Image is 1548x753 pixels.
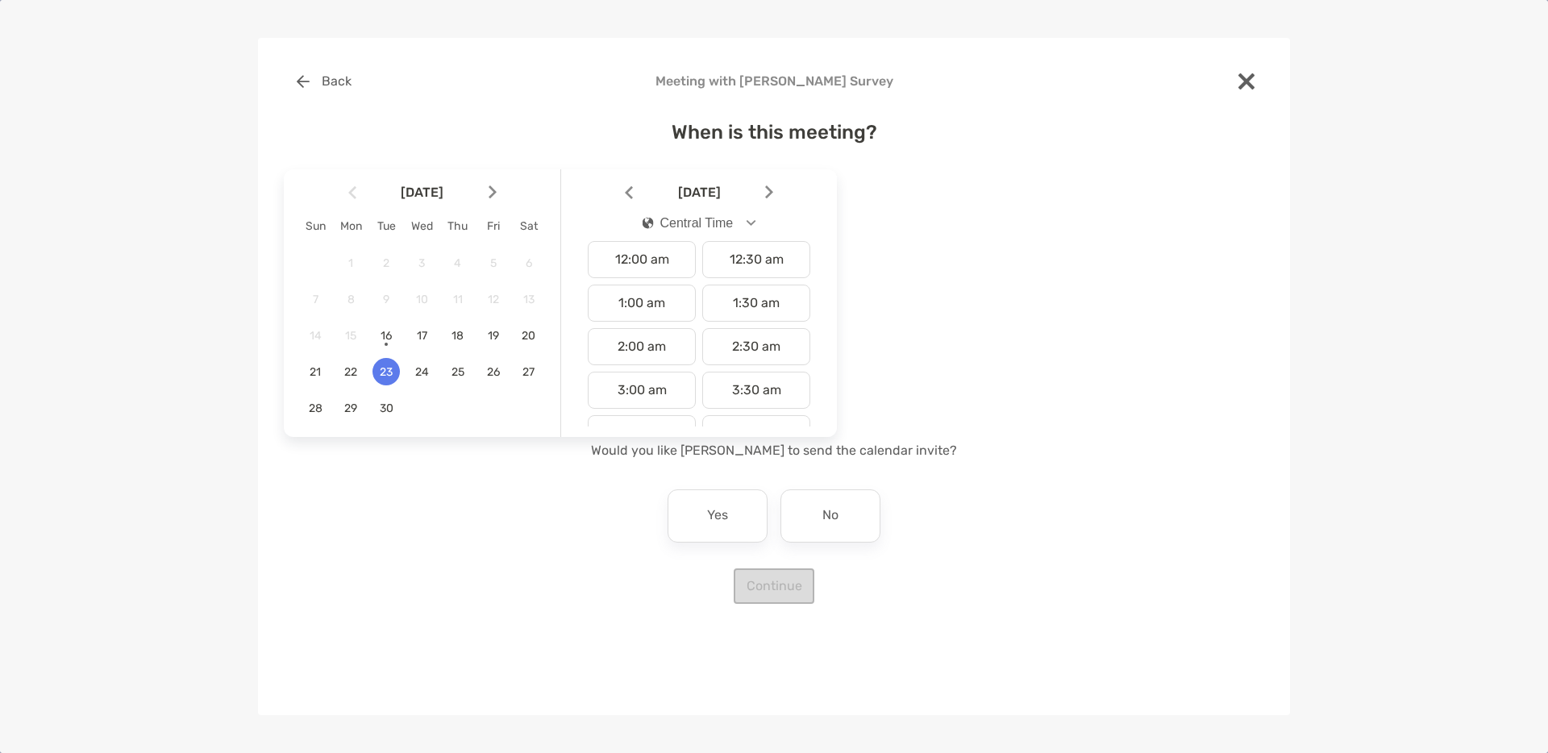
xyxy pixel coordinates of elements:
[404,219,439,233] div: Wed
[337,329,364,343] span: 15
[636,185,762,200] span: [DATE]
[625,185,633,199] img: Arrow icon
[348,185,356,199] img: Arrow icon
[302,365,329,379] span: 21
[588,285,696,322] div: 1:00 am
[702,241,810,278] div: 12:30 am
[298,219,333,233] div: Sun
[297,75,310,88] img: button icon
[515,365,543,379] span: 27
[284,73,1264,89] h4: Meeting with [PERSON_NAME] Survey
[480,293,507,306] span: 12
[702,328,810,365] div: 2:30 am
[302,401,329,415] span: 28
[372,256,400,270] span: 2
[643,217,654,229] img: icon
[284,64,364,99] button: Back
[515,293,543,306] span: 13
[476,219,511,233] div: Fri
[511,219,547,233] div: Sat
[702,285,810,322] div: 1:30 am
[588,415,696,452] div: 4:00 am
[702,415,810,452] div: 4:30 am
[765,185,773,199] img: Arrow icon
[444,329,472,343] span: 18
[489,185,497,199] img: Arrow icon
[302,293,329,306] span: 7
[747,220,756,226] img: Open dropdown arrow
[707,503,728,529] p: Yes
[337,256,364,270] span: 1
[822,503,838,529] p: No
[302,329,329,343] span: 14
[1238,73,1255,89] img: close modal
[588,241,696,278] div: 12:00 am
[515,256,543,270] span: 6
[360,185,485,200] span: [DATE]
[408,365,435,379] span: 24
[337,401,364,415] span: 29
[408,293,435,306] span: 10
[333,219,368,233] div: Mon
[629,205,770,242] button: iconCentral Time
[480,365,507,379] span: 26
[480,329,507,343] span: 19
[337,365,364,379] span: 22
[588,328,696,365] div: 2:00 am
[515,329,543,343] span: 20
[368,219,404,233] div: Tue
[702,372,810,409] div: 3:30 am
[444,293,472,306] span: 11
[588,372,696,409] div: 3:00 am
[643,216,734,231] div: Central Time
[372,293,400,306] span: 9
[284,440,1264,460] p: Would you like [PERSON_NAME] to send the calendar invite?
[440,219,476,233] div: Thu
[284,121,1264,144] h4: When is this meeting?
[337,293,364,306] span: 8
[444,365,472,379] span: 25
[372,329,400,343] span: 16
[408,329,435,343] span: 17
[408,256,435,270] span: 3
[444,256,472,270] span: 4
[372,401,400,415] span: 30
[372,365,400,379] span: 23
[480,256,507,270] span: 5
